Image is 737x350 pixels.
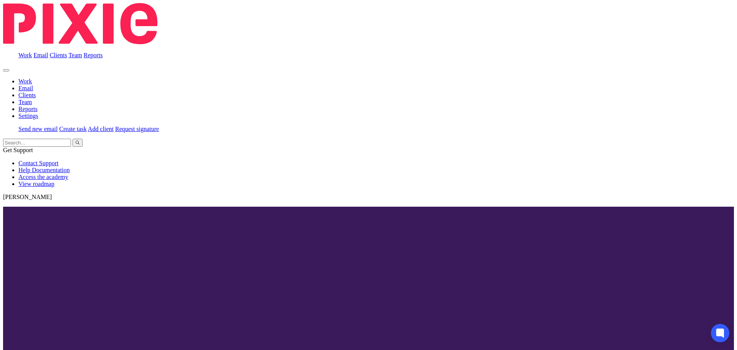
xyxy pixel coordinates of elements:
[18,160,58,166] a: Contact Support
[18,174,68,180] a: Access the academy
[50,52,67,58] a: Clients
[33,52,48,58] a: Email
[84,52,103,58] a: Reports
[18,92,36,98] a: Clients
[18,78,32,85] a: Work
[18,113,38,119] a: Settings
[68,52,82,58] a: Team
[18,167,70,173] a: Help Documentation
[115,126,159,132] a: Request signature
[18,181,55,187] a: View roadmap
[18,106,38,112] a: Reports
[18,52,32,58] a: Work
[88,126,114,132] a: Add client
[3,194,734,201] p: [PERSON_NAME]
[73,139,83,147] button: Search
[3,3,157,44] img: Pixie
[18,99,32,105] a: Team
[18,126,58,132] a: Send new email
[18,85,33,91] a: Email
[3,147,33,153] span: Get Support
[59,126,87,132] a: Create task
[3,139,71,147] input: Search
